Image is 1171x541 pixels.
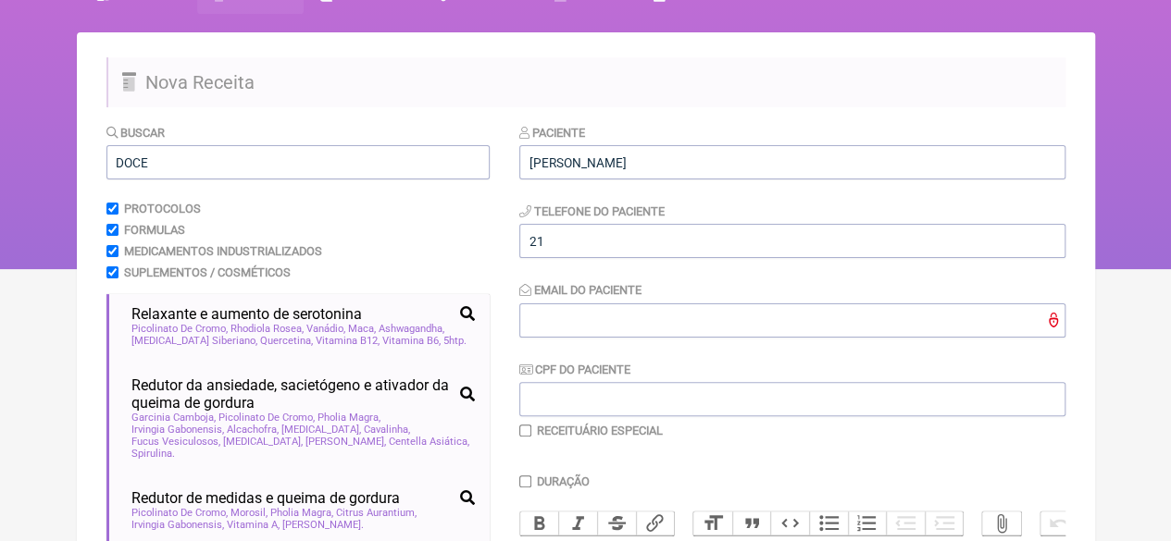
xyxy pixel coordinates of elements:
[693,511,732,535] button: Heading
[131,436,220,448] span: Fucus Vesiculosos
[519,126,585,140] label: Paciente
[519,204,665,218] label: Telefone do Paciente
[106,126,166,140] label: Buscar
[230,323,304,335] span: Rhodiola Rosea
[886,511,925,535] button: Decrease Level
[364,424,410,436] span: Cavalinha
[925,511,964,535] button: Increase Level
[270,507,333,519] span: Pholia Magra
[124,202,201,215] label: Protocolos
[519,363,630,376] label: CPF do Paciente
[131,424,224,436] span: Irvingia Gabonensis
[1040,511,1079,535] button: Undo
[131,335,257,347] span: [MEDICAL_DATA] Siberiano
[770,511,809,535] button: Code
[223,436,303,448] span: [MEDICAL_DATA]
[306,323,345,335] span: Vanádio
[537,424,663,437] label: Receituário Especial
[597,511,636,535] button: Strikethrough
[537,474,590,488] label: Duração
[281,424,361,436] span: [MEDICAL_DATA]
[260,335,313,347] span: Quercetina
[230,507,268,519] span: Morosil
[131,323,228,335] span: Picolinato De Cromo
[389,436,469,448] span: Centella Asiática
[732,511,771,535] button: Quote
[848,511,887,535] button: Numbers
[348,323,376,335] span: Maca
[131,305,362,323] span: Relaxante e aumento de serotonina
[124,244,322,258] label: Medicamentos Industrializados
[636,511,675,535] button: Link
[316,335,380,347] span: Vitamina B12
[106,57,1065,107] h2: Nova Receita
[379,323,444,335] span: Ashwagandha
[131,519,224,531] span: Irvingia Gabonensis
[131,412,216,424] span: Garcinia Camboja
[131,507,228,519] span: Picolinato De Cromo
[318,412,380,424] span: Pholia Magra
[519,283,642,297] label: Email do Paciente
[124,223,185,237] label: Formulas
[382,335,441,347] span: Vitamina B6
[131,489,400,507] span: Redutor de medidas e queima de gordura
[218,412,315,424] span: Picolinato De Cromo
[131,448,175,460] span: Spirulina
[282,519,364,531] span: [PERSON_NAME]
[809,511,848,535] button: Bullets
[106,145,490,179] input: exemplo: emagrecimento, ansiedade
[305,436,386,448] span: [PERSON_NAME]
[558,511,597,535] button: Italic
[227,424,279,436] span: Alcachofra
[336,507,417,519] span: Citrus Aurantium
[520,511,559,535] button: Bold
[124,265,291,279] label: Suplementos / Cosméticos
[982,511,1021,535] button: Attach Files
[443,335,467,347] span: 5htp
[131,376,453,412] span: Redutor da ansiedade, sacietógeno e ativador da queima de gordura
[227,519,280,531] span: Vitamina A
